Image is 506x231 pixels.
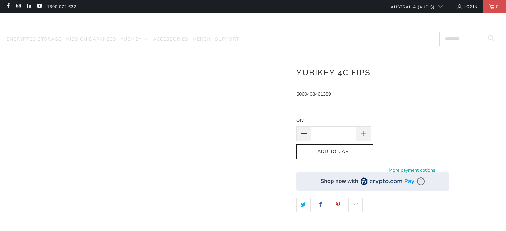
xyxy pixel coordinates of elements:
[5,4,11,9] a: Trust Panda Australia on Facebook
[296,117,371,124] label: Qty
[7,36,61,42] span: Encrypted Storage
[66,32,116,47] a: Mission Darkness
[47,3,76,10] a: 1300 072 632
[66,36,116,42] span: Mission Darkness
[7,32,61,47] a: Encrypted Storage
[26,4,32,9] a: Trust Panda Australia on LinkedIn
[121,36,142,42] span: YubiKey
[348,198,363,212] a: Email this to a friend
[215,36,239,42] span: Support
[153,32,188,47] a: Accessories
[219,17,287,30] img: Trust Panda Australia
[331,198,345,212] a: Share this on Pinterest
[483,32,499,46] button: Search
[193,36,211,42] span: Merch
[121,32,149,47] summary: YubiKey
[36,4,42,9] a: Trust Panda Australia on YouTube
[153,36,188,42] span: Accessories
[15,4,21,9] a: Trust Panda Australia on Instagram
[314,198,328,212] a: Share this on Facebook
[296,65,449,79] h1: YubiKey 4C FIPS
[321,178,358,185] div: Shop now with
[296,144,373,159] button: Add to Cart
[375,167,449,174] a: More payment options
[456,3,478,10] a: Login
[215,32,239,47] a: Support
[439,32,499,46] input: Search...
[303,149,366,155] span: Add to Cart
[7,32,239,47] nav: Translation missing: en.navigation.header.main_nav
[296,91,331,97] span: 5060408461389
[296,198,311,212] a: Share this on Twitter
[193,32,211,47] a: Merch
